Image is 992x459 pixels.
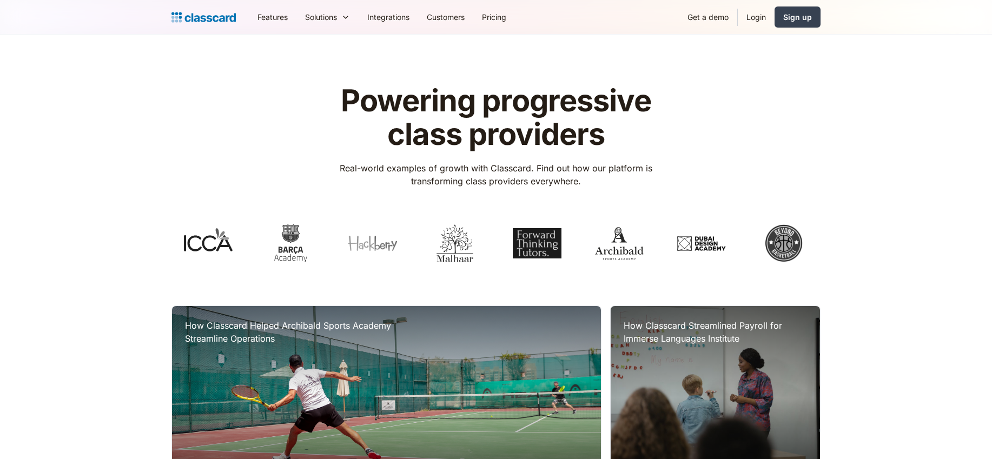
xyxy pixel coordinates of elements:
div: Solutions [305,11,337,23]
h3: How Classcard Streamlined Payroll for Immerse Languages Institute [624,319,807,345]
a: Integrations [359,5,418,29]
a: Features [249,5,296,29]
div: Solutions [296,5,359,29]
p: Real-world examples of growth with Classcard. Find out how our platform is transforming class pro... [325,162,668,188]
div: Sign up [783,11,812,23]
a: Pricing [473,5,515,29]
a: home [171,10,236,25]
a: Login [738,5,775,29]
h1: Powering progressive class providers [325,84,668,151]
a: Customers [418,5,473,29]
a: Get a demo [679,5,737,29]
h3: How Classcard Helped Archibald Sports Academy Streamline Operations [185,319,401,345]
a: Sign up [775,6,821,28]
